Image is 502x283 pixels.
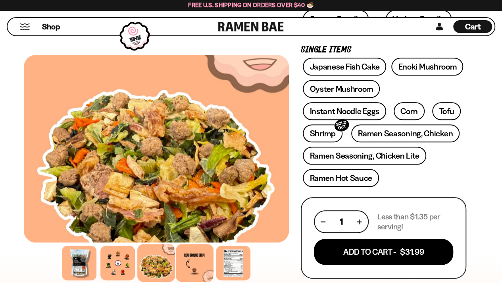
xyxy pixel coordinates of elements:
[303,169,379,187] a: Ramen Hot Sauce
[394,102,425,120] a: Corn
[42,21,60,32] span: Shop
[377,212,453,232] p: Less than $1.35 per serving!
[303,80,380,98] a: Oyster Mushroom
[42,20,60,33] a: Shop
[432,102,461,120] a: Tofu
[333,118,350,133] div: SOLD OUT
[303,124,342,142] a: ShrimpSOLD OUT
[188,1,314,9] span: Free U.S. Shipping on Orders over $40 🍜
[303,58,386,76] a: Japanese Fish Cake
[340,217,343,227] span: 1
[19,23,30,30] button: Mobile Menu Trigger
[351,124,460,142] a: Ramen Seasoning, Chicken
[391,58,463,76] a: Enoki Mushroom
[301,46,466,54] p: Single Items
[314,239,453,265] button: Add To Cart - $31.99
[453,18,492,35] a: Cart
[303,147,426,165] a: Ramen Seasoning, Chicken Lite
[465,22,481,31] span: Cart
[303,102,386,120] a: Instant Noodle Eggs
